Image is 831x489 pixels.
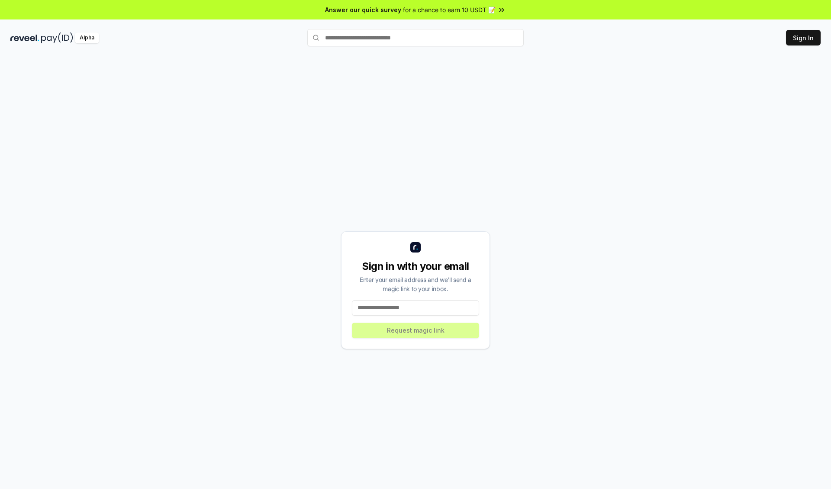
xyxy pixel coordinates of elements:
span: Answer our quick survey [325,5,401,14]
button: Sign In [786,30,821,45]
img: logo_small [410,242,421,253]
img: reveel_dark [10,32,39,43]
div: Alpha [75,32,99,43]
img: pay_id [41,32,73,43]
span: for a chance to earn 10 USDT 📝 [403,5,496,14]
div: Sign in with your email [352,259,479,273]
div: Enter your email address and we’ll send a magic link to your inbox. [352,275,479,293]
